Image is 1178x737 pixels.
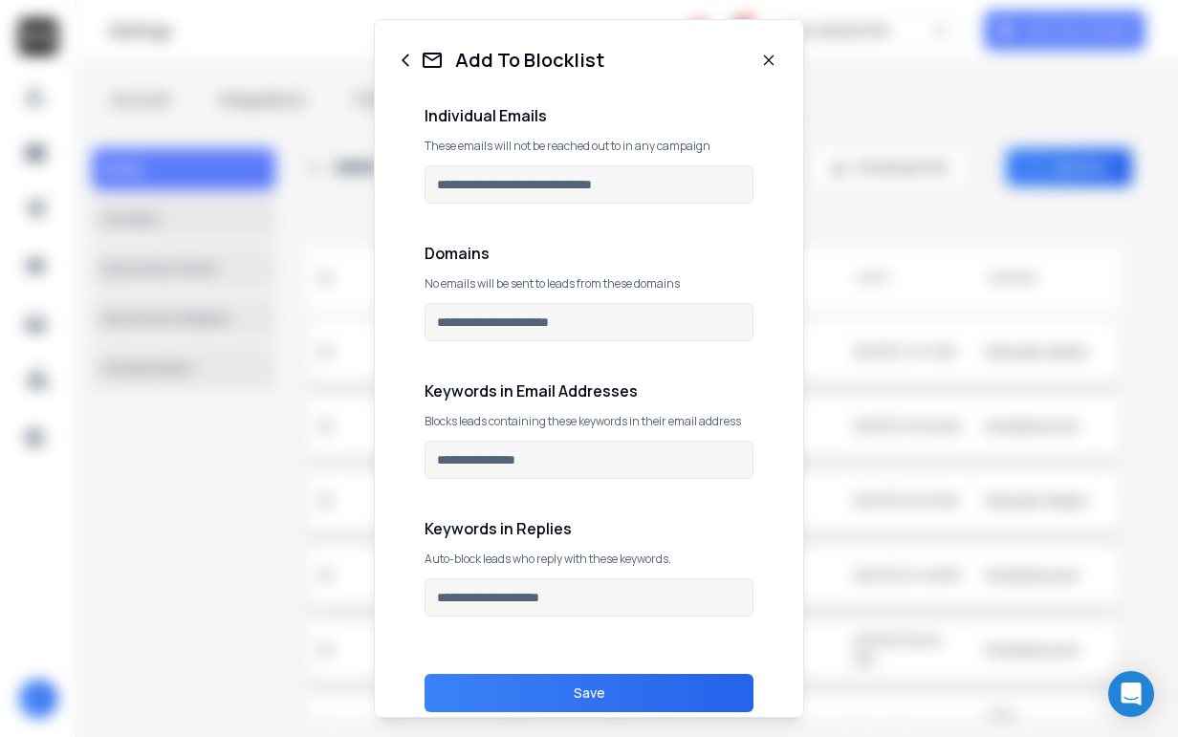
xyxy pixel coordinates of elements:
h1: Keywords in Email Addresses [425,379,753,402]
div: Open Intercom Messenger [1108,671,1154,717]
h1: Domains [425,242,753,265]
p: Blocks leads containing these keywords in their email address [425,414,753,429]
p: These emails will not be reached out to in any campaign [425,139,753,154]
p: No emails will be sent to leads from these domains [425,276,753,292]
h1: Individual Emails [425,104,753,127]
h1: Keywords in Replies [425,517,753,540]
button: Save [425,674,753,712]
p: Auto-block leads who reply with these keywords. [425,552,753,567]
